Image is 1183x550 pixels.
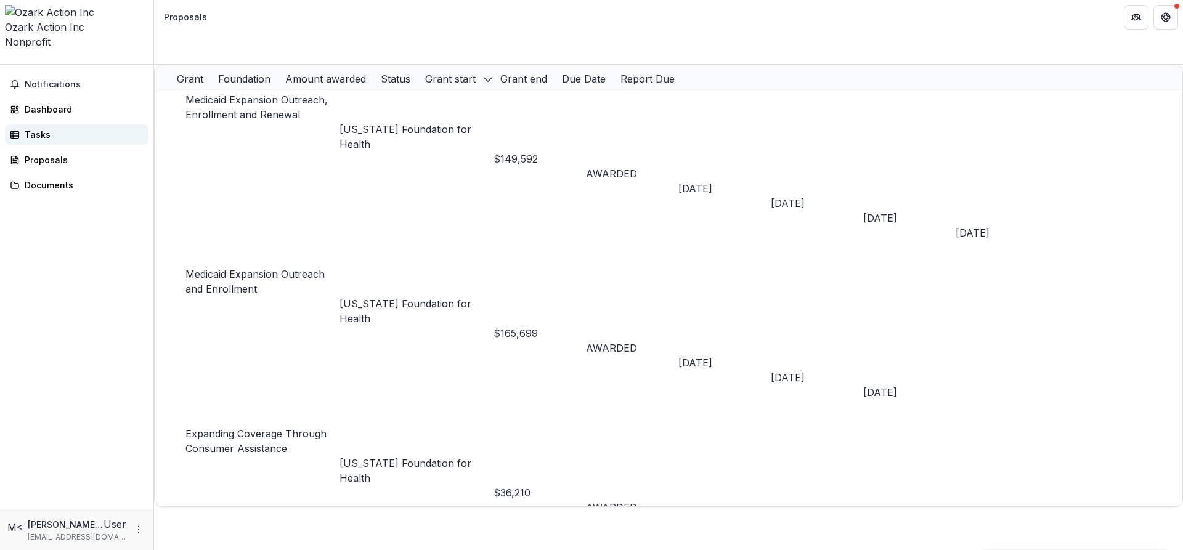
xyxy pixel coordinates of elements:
[494,485,586,500] div: $36,210
[863,385,956,400] div: [DATE]
[418,65,493,92] div: Grant start
[956,227,990,239] a: [DATE]
[493,65,555,92] div: Grant end
[104,517,126,532] p: User
[5,5,148,20] img: Ozark Action Inc
[5,75,148,94] button: Notifications
[164,10,207,23] div: Proposals
[771,196,863,211] div: [DATE]
[5,175,148,195] a: Documents
[25,153,139,166] div: Proposals
[586,168,637,180] span: AWARDED
[185,94,328,121] a: Medicaid Expansion Outreach, Enrollment and Renewal
[493,71,555,86] div: Grant end
[25,128,139,141] div: Tasks
[494,152,586,166] div: $149,592
[373,71,418,86] div: Status
[555,65,613,92] div: Due Date
[25,179,139,192] div: Documents
[5,99,148,119] a: Dashboard
[339,122,494,152] p: [US_STATE] Foundation for Health
[185,427,327,455] a: Expanding Coverage Through Consumer Assistance
[771,370,863,385] div: [DATE]
[5,20,148,34] div: Ozark Action Inc
[211,65,278,92] div: Foundation
[169,65,211,92] div: Grant
[373,65,418,92] div: Status
[1124,5,1148,30] button: Partners
[613,65,682,92] div: Report Due
[339,296,494,326] p: [US_STATE] Foundation for Health
[7,520,23,535] div: Mrs. Kay Mead <kmead@oaiwp.org>
[339,456,494,485] p: [US_STATE] Foundation for Health
[169,71,211,86] div: Grant
[28,518,104,531] p: [PERSON_NAME] <[EMAIL_ADDRESS][DOMAIN_NAME]>
[418,71,483,86] div: Grant start
[863,211,956,225] div: [DATE]
[586,501,637,514] span: AWARDED
[678,355,771,370] div: [DATE]
[494,326,586,341] div: $165,699
[678,181,771,196] div: [DATE]
[483,75,493,84] svg: sorted descending
[278,71,373,86] div: Amount awarded
[185,268,325,295] a: Medicaid Expansion Outreach and Enrollment
[586,342,637,354] span: AWARDED
[25,103,139,116] div: Dashboard
[613,71,682,86] div: Report Due
[159,8,212,26] nav: breadcrumb
[211,71,278,86] div: Foundation
[5,36,51,48] span: Nonprofit
[1153,5,1178,30] button: Get Help
[555,71,613,86] div: Due Date
[5,124,148,145] a: Tasks
[131,522,146,537] button: More
[278,65,373,92] div: Amount awarded
[5,150,148,170] a: Proposals
[25,79,144,90] span: Notifications
[28,532,126,543] p: [EMAIL_ADDRESS][DOMAIN_NAME]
